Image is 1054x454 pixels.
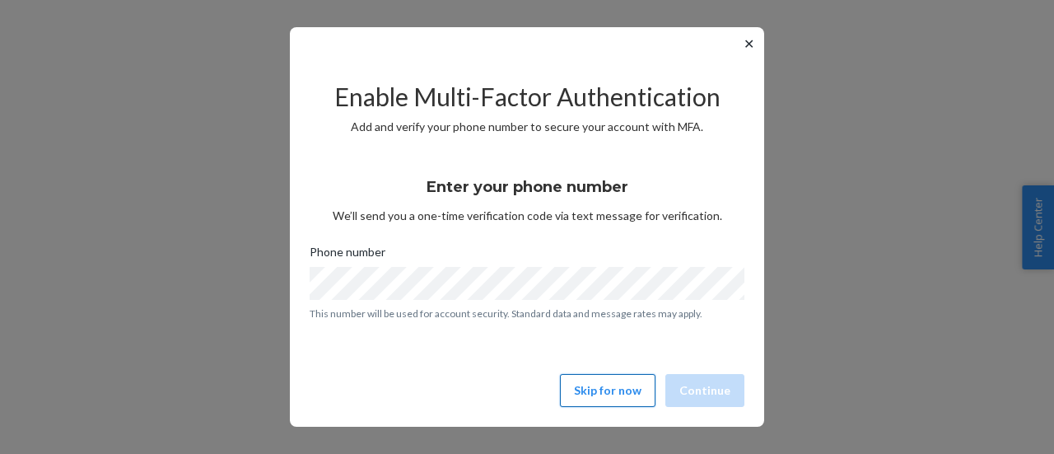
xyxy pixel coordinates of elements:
[310,244,385,267] span: Phone number
[427,176,628,198] h3: Enter your phone number
[740,34,758,54] button: ✕
[560,374,655,407] button: Skip for now
[310,307,744,321] p: This number will be used for account security. Standard data and message rates may apply.
[665,374,744,407] button: Continue
[310,119,744,135] p: Add and verify your phone number to secure your account with MFA.
[310,163,744,224] div: We’ll send you a one-time verification code via text message for verification.
[310,83,744,110] h2: Enable Multi-Factor Authentication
